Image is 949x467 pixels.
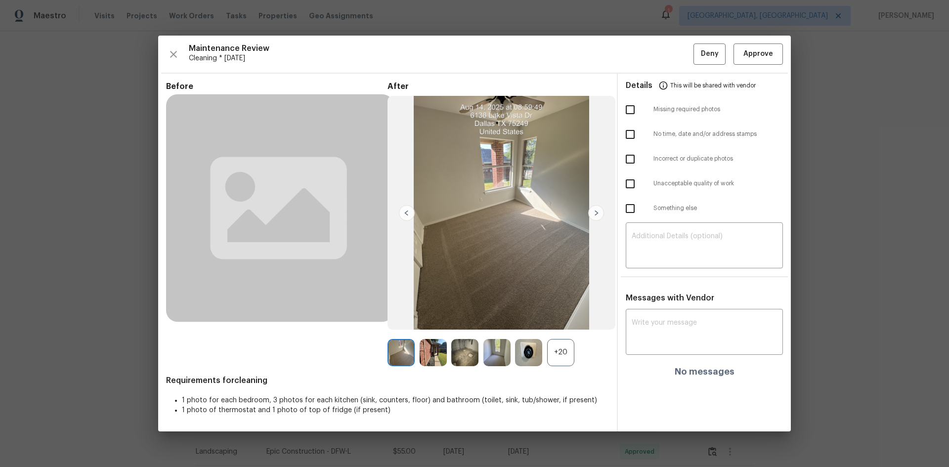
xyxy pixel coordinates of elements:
span: Maintenance Review [189,43,693,53]
div: Something else [618,196,791,221]
span: This will be shared with vendor [670,74,756,97]
button: Deny [693,43,726,65]
span: Cleaning * [DATE] [189,53,693,63]
span: Details [626,74,652,97]
span: Before [166,82,388,91]
span: Messages with Vendor [626,294,714,302]
div: +20 [547,339,574,366]
span: Something else [653,204,783,212]
div: Missing required photos [618,97,791,122]
span: Approve [743,48,773,60]
span: After [388,82,609,91]
span: Missing required photos [653,105,783,114]
span: Requirements for cleaning [166,376,609,385]
span: No time, date and/or address stamps [653,130,783,138]
img: right-chevron-button-url [588,205,604,221]
div: No time, date and/or address stamps [618,122,791,147]
h4: No messages [675,367,734,377]
li: 1 photo for each bedroom, 3 photos for each kitchen (sink, counters, floor) and bathroom (toilet,... [182,395,609,405]
button: Approve [733,43,783,65]
span: Deny [701,48,719,60]
div: Unacceptable quality of work [618,171,791,196]
span: Incorrect or duplicate photos [653,155,783,163]
div: Incorrect or duplicate photos [618,147,791,171]
span: Unacceptable quality of work [653,179,783,188]
img: left-chevron-button-url [399,205,415,221]
li: 1 photo of thermostat and 1 photo of top of fridge (if present) [182,405,609,415]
